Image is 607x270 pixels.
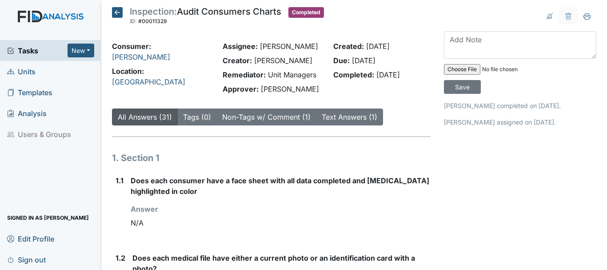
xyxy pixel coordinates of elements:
[268,70,316,79] span: Unit Managers
[260,42,318,51] span: [PERSON_NAME]
[116,253,125,263] label: 1.2
[7,211,89,225] span: Signed in as [PERSON_NAME]
[130,6,177,17] span: Inspection:
[130,7,281,27] div: Audit Consumers Charts
[366,42,390,51] span: [DATE]
[316,109,383,125] button: Text Answers (1)
[183,113,211,121] a: Tags (0)
[376,70,400,79] span: [DATE]
[352,56,375,65] span: [DATE]
[112,151,431,165] h1: 1. Section 1
[444,80,481,94] input: Save
[223,85,259,93] strong: Approver:
[7,253,46,266] span: Sign out
[7,232,54,246] span: Edit Profile
[131,205,158,214] strong: Answer
[138,18,167,24] span: #00011329
[223,56,252,65] strong: Creator:
[7,85,52,99] span: Templates
[131,214,431,231] div: N/A
[112,52,170,61] a: [PERSON_NAME]
[116,175,124,186] label: 1.1
[322,113,377,121] a: Text Answers (1)
[223,70,266,79] strong: Remediator:
[254,56,312,65] span: [PERSON_NAME]
[333,56,350,65] strong: Due:
[216,109,316,125] button: Non-Tags w/ Comment (1)
[444,117,596,127] p: [PERSON_NAME] assigned on [DATE].
[261,85,319,93] span: [PERSON_NAME]
[112,42,151,51] strong: Consumer:
[288,7,324,18] span: Completed
[444,101,596,110] p: [PERSON_NAME] completed on [DATE].
[222,113,311,121] a: Non-Tags w/ Comment (1)
[112,109,178,125] button: All Answers (31)
[177,109,217,125] button: Tags (0)
[112,67,144,76] strong: Location:
[131,175,431,197] label: Does each consumer have a face sheet with all data completed and [MEDICAL_DATA] highlighted in color
[7,106,47,120] span: Analysis
[68,44,94,57] button: New
[112,77,185,86] a: [GEOGRAPHIC_DATA]
[333,42,364,51] strong: Created:
[333,70,374,79] strong: Completed:
[7,45,68,56] a: Tasks
[118,113,172,121] a: All Answers (31)
[7,64,36,78] span: Units
[223,42,258,51] strong: Assignee:
[130,18,137,24] span: ID:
